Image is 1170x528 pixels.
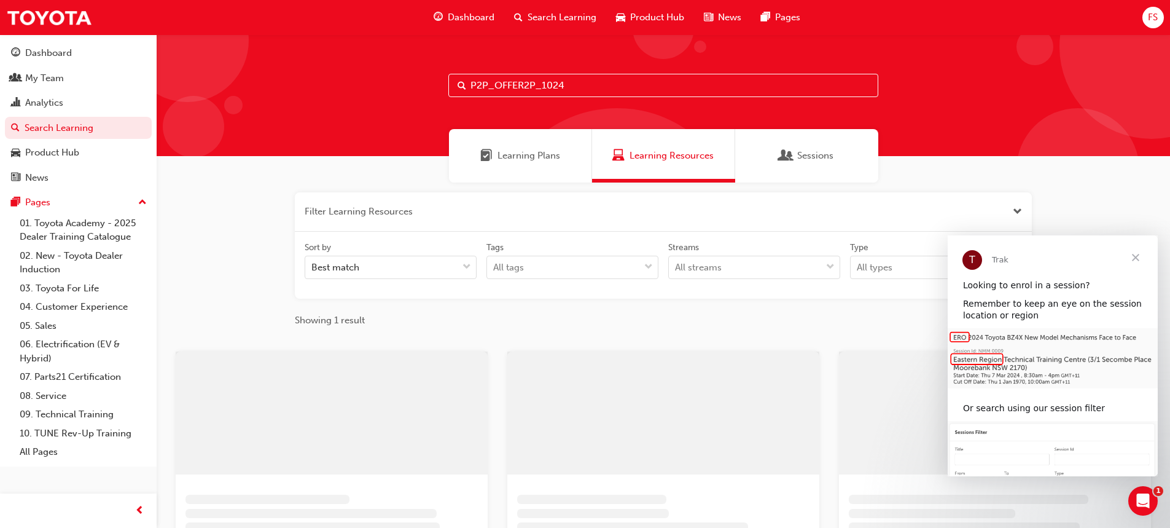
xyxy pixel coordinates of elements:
div: Best match [311,261,359,275]
span: up-icon [138,195,147,211]
div: My Team [25,71,64,85]
span: search-icon [11,123,20,134]
button: Pages [5,191,152,214]
a: Product Hub [5,141,152,164]
a: My Team [5,67,152,90]
span: Dashboard [448,10,494,25]
span: down-icon [644,259,653,275]
input: Search... [448,74,878,97]
a: Analytics [5,92,152,114]
a: pages-iconPages [751,5,810,30]
span: pages-icon [11,197,20,208]
a: 06. Electrification (EV & Hybrid) [15,335,152,368]
a: SessionsSessions [735,129,878,183]
span: Learning Resources [612,149,625,163]
span: guage-icon [434,10,443,25]
div: Sort by [305,242,331,254]
span: Search [458,79,466,93]
span: Pages [775,10,800,25]
label: tagOptions [486,242,658,280]
div: All tags [493,261,524,275]
div: Analytics [25,96,63,110]
span: news-icon [11,173,20,184]
span: FS [1148,10,1158,25]
div: Dashboard [25,46,72,60]
a: search-iconSearch Learning [504,5,606,30]
span: Learning Resources [630,149,714,163]
button: DashboardMy TeamAnalyticsSearch LearningProduct HubNews [5,39,152,191]
span: news-icon [704,10,713,25]
img: Trak [6,4,92,31]
span: Learning Plans [497,149,560,163]
div: Product Hub [25,146,79,160]
span: people-icon [11,73,20,84]
span: guage-icon [11,48,20,59]
div: News [25,171,49,185]
span: Product Hub [630,10,684,25]
a: 01. Toyota Academy - 2025 Dealer Training Catalogue [15,214,152,246]
a: All Pages [15,443,152,462]
a: news-iconNews [694,5,751,30]
span: Learning Plans [480,149,493,163]
a: 05. Sales [15,317,152,336]
a: 04. Customer Experience [15,297,152,317]
a: 02. New - Toyota Dealer Induction [15,246,152,279]
div: Type [850,242,868,254]
button: Close the filter [1013,205,1022,219]
span: car-icon [11,148,20,159]
span: Sessions [797,149,833,163]
a: Learning PlansLearning Plans [449,129,592,183]
a: 09. Technical Training [15,405,152,424]
span: prev-icon [135,503,144,519]
span: Showing 1 result [295,313,365,328]
a: News [5,167,152,189]
a: 07. Parts21 Certification [15,368,152,387]
div: Streams [668,242,699,254]
a: 10. TUNE Rev-Up Training [15,424,152,443]
div: Pages [25,195,50,210]
div: All types [857,261,892,275]
span: down-icon [826,259,835,275]
a: 08. Service [15,387,152,406]
a: Search Learning [5,117,152,140]
a: Dashboard [5,42,152,65]
span: down-icon [462,259,471,275]
span: Sessions [780,149,792,163]
span: pages-icon [761,10,770,25]
div: Tags [486,242,504,254]
a: car-iconProduct Hub [606,5,694,30]
div: All streams [675,261,722,275]
a: Learning ResourcesLearning Resources [592,129,735,183]
span: News [718,10,741,25]
span: chart-icon [11,98,20,109]
iframe: Intercom live chat message [948,235,1158,476]
a: guage-iconDashboard [424,5,504,30]
span: car-icon [616,10,625,25]
span: 1 [1153,486,1163,496]
span: Search Learning [528,10,596,25]
a: 03. Toyota For Life [15,279,152,298]
button: FS [1142,7,1164,28]
iframe: Intercom live chat [1128,486,1158,516]
span: search-icon [514,10,523,25]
